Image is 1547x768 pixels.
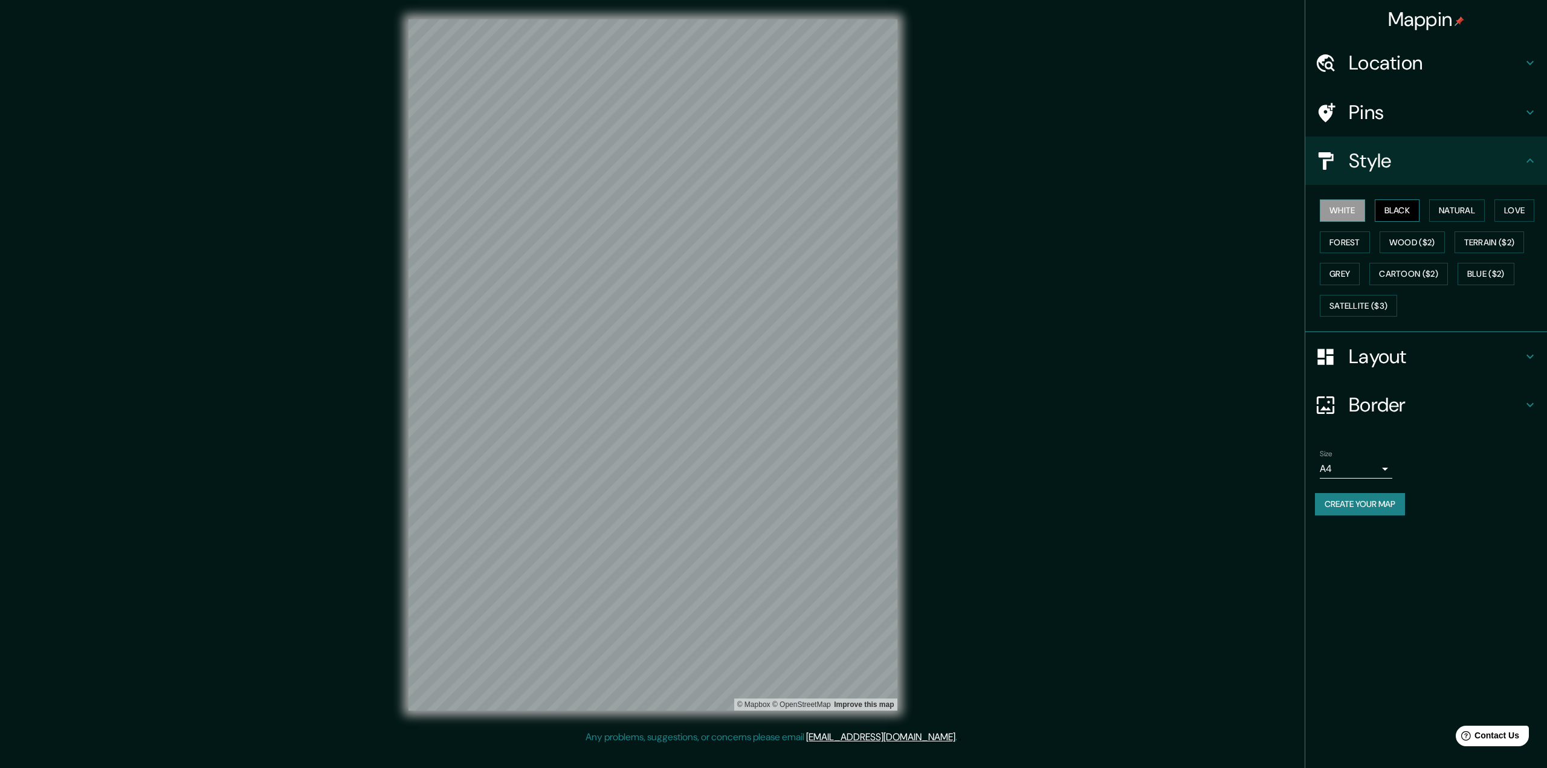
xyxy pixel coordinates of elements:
div: Pins [1305,88,1547,137]
div: Location [1305,39,1547,87]
div: Layout [1305,332,1547,381]
a: Mapbox [737,700,770,709]
a: OpenStreetMap [772,700,831,709]
div: A4 [1320,459,1392,479]
h4: Pins [1349,100,1523,124]
h4: Mappin [1388,7,1465,31]
button: Blue ($2) [1458,263,1514,285]
button: Black [1375,199,1420,222]
a: Map feedback [834,700,894,709]
h4: Layout [1349,344,1523,369]
div: . [959,730,961,744]
button: Love [1494,199,1534,222]
div: Style [1305,137,1547,185]
h4: Border [1349,393,1523,417]
button: Create your map [1315,493,1405,515]
label: Size [1320,449,1332,459]
div: Border [1305,381,1547,429]
button: Wood ($2) [1380,231,1445,254]
button: Forest [1320,231,1370,254]
img: pin-icon.png [1455,16,1464,26]
canvas: Map [409,19,897,711]
button: Natural [1429,199,1485,222]
button: Satellite ($3) [1320,295,1397,317]
button: Terrain ($2) [1455,231,1525,254]
button: Grey [1320,263,1360,285]
button: White [1320,199,1365,222]
iframe: Help widget launcher [1439,721,1534,755]
h4: Style [1349,149,1523,173]
div: . [957,730,959,744]
button: Cartoon ($2) [1369,263,1448,285]
h4: Location [1349,51,1523,75]
a: [EMAIL_ADDRESS][DOMAIN_NAME] [806,731,955,743]
p: Any problems, suggestions, or concerns please email . [586,730,957,744]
